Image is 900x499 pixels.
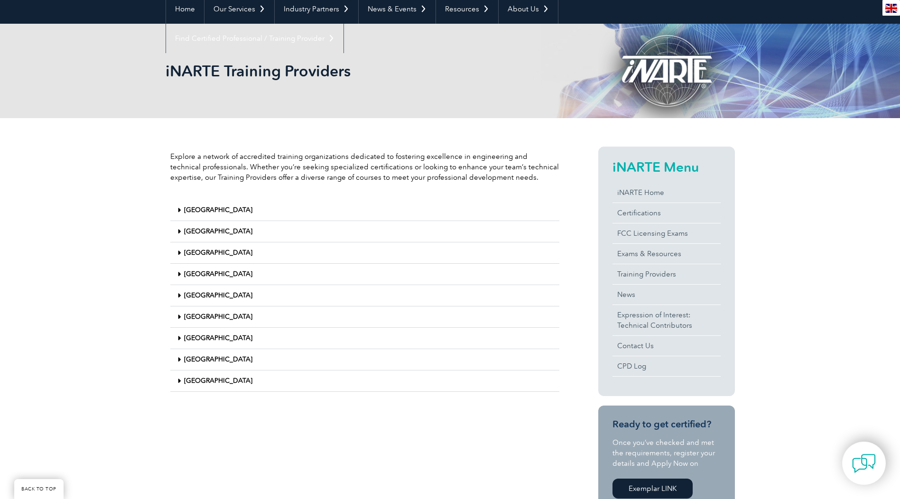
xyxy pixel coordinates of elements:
[14,479,64,499] a: BACK TO TOP
[170,242,559,264] div: [GEOGRAPHIC_DATA]
[612,159,721,175] h2: iNARTE Menu
[184,334,252,342] a: [GEOGRAPHIC_DATA]
[170,328,559,349] div: [GEOGRAPHIC_DATA]
[184,313,252,321] a: [GEOGRAPHIC_DATA]
[612,356,721,376] a: CPD Log
[612,285,721,305] a: News
[612,203,721,223] a: Certifications
[170,200,559,221] div: [GEOGRAPHIC_DATA]
[612,223,721,243] a: FCC Licensing Exams
[170,285,559,306] div: [GEOGRAPHIC_DATA]
[166,62,530,80] h1: iNARTE Training Providers
[170,221,559,242] div: [GEOGRAPHIC_DATA]
[612,183,721,203] a: iNARTE Home
[170,264,559,285] div: [GEOGRAPHIC_DATA]
[170,370,559,392] div: [GEOGRAPHIC_DATA]
[885,4,897,13] img: en
[612,305,721,335] a: Expression of Interest:Technical Contributors
[170,151,559,183] p: Explore a network of accredited training organizations dedicated to fostering excellence in engin...
[612,479,693,499] a: Exemplar LINK
[184,206,252,214] a: [GEOGRAPHIC_DATA]
[612,336,721,356] a: Contact Us
[184,249,252,257] a: [GEOGRAPHIC_DATA]
[612,418,721,430] h3: Ready to get certified?
[612,264,721,284] a: Training Providers
[170,306,559,328] div: [GEOGRAPHIC_DATA]
[184,355,252,363] a: [GEOGRAPHIC_DATA]
[184,377,252,385] a: [GEOGRAPHIC_DATA]
[166,24,343,53] a: Find Certified Professional / Training Provider
[184,291,252,299] a: [GEOGRAPHIC_DATA]
[612,437,721,469] p: Once you’ve checked and met the requirements, register your details and Apply Now on
[852,452,876,475] img: contact-chat.png
[184,270,252,278] a: [GEOGRAPHIC_DATA]
[612,244,721,264] a: Exams & Resources
[184,227,252,235] a: [GEOGRAPHIC_DATA]
[170,349,559,370] div: [GEOGRAPHIC_DATA]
